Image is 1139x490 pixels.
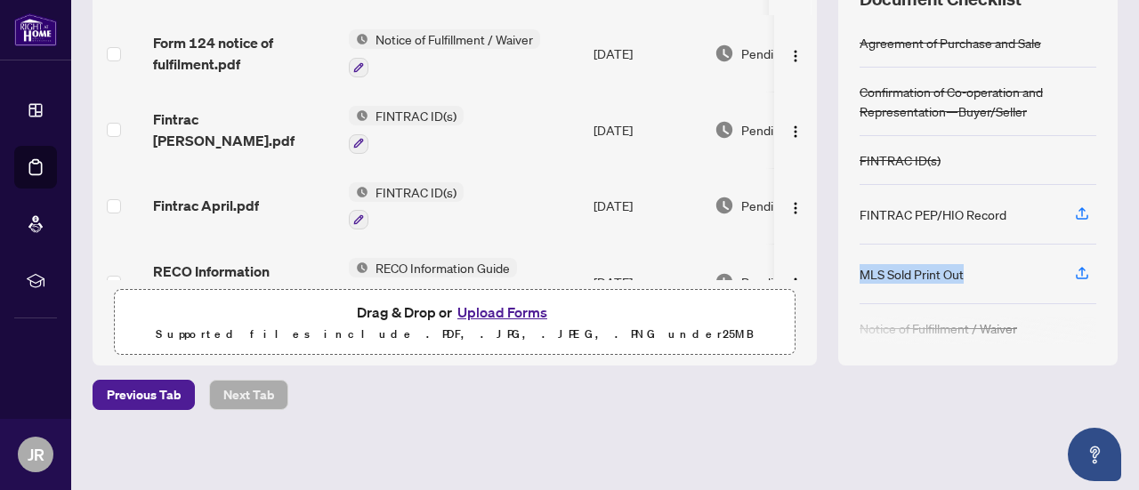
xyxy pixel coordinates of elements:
img: Document Status [715,44,734,63]
img: Status Icon [349,106,368,125]
span: RECO Information Guide [368,258,517,277]
span: Form 124 notice of fulfilment.pdf [153,32,335,75]
img: Logo [788,277,803,291]
div: FINTRAC PEP/HIO Record [860,205,1006,224]
button: Next Tab [209,380,288,410]
img: Logo [788,201,803,215]
button: Status IconRECO Information Guide [349,258,517,306]
span: Pending Review [741,44,830,63]
button: Open asap [1068,428,1121,481]
img: Logo [788,49,803,63]
img: Status Icon [349,182,368,202]
img: Status Icon [349,29,368,49]
span: Fintrac April.pdf [153,195,259,216]
span: FINTRAC ID(s) [368,106,464,125]
button: Logo [781,39,810,68]
span: Previous Tab [107,381,181,409]
button: Logo [781,191,810,220]
button: Status IconFINTRAC ID(s) [349,106,464,154]
button: Status IconNotice of Fulfillment / Waiver [349,29,540,77]
p: Supported files include .PDF, .JPG, .JPEG, .PNG under 25 MB [125,324,784,345]
span: JR [28,442,44,467]
span: FINTRAC ID(s) [368,182,464,202]
div: FINTRAC ID(s) [860,150,941,170]
button: Status IconFINTRAC ID(s) [349,182,464,230]
td: [DATE] [586,92,707,168]
img: logo [14,13,57,46]
button: Upload Forms [452,301,553,324]
span: Notice of Fulfillment / Waiver [368,29,540,49]
span: Pending Review [741,120,830,140]
div: MLS Sold Print Out [860,264,964,284]
button: Logo [781,268,810,296]
span: Drag & Drop orUpload FormsSupported files include .PDF, .JPG, .JPEG, .PNG under25MB [115,290,795,356]
img: Status Icon [349,258,368,277]
td: [DATE] [586,168,707,245]
td: [DATE] [586,15,707,92]
img: Document Status [715,120,734,140]
td: [DATE] [586,244,707,320]
span: RECO Information Guide.pdf [153,261,335,303]
span: Pending Review [741,272,830,292]
div: Confirmation of Co-operation and Representation—Buyer/Seller [860,82,1096,121]
button: Previous Tab [93,380,195,410]
img: Document Status [715,272,734,292]
span: Pending Review [741,196,830,215]
img: Logo [788,125,803,139]
img: Document Status [715,196,734,215]
span: Drag & Drop or [357,301,553,324]
button: Logo [781,116,810,144]
div: Agreement of Purchase and Sale [860,33,1041,52]
span: Fintrac [PERSON_NAME].pdf [153,108,335,151]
